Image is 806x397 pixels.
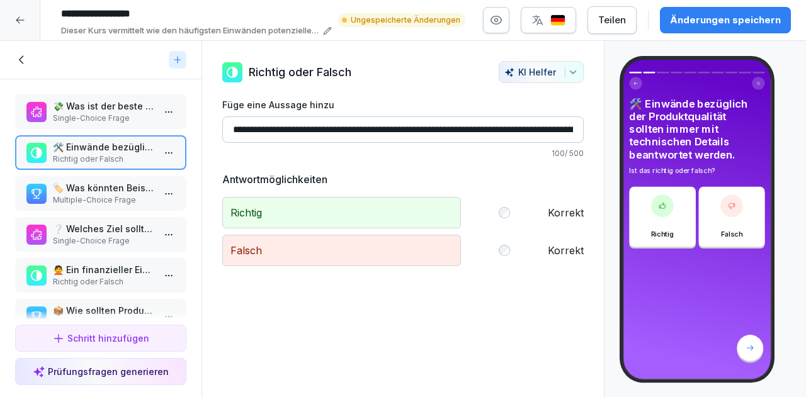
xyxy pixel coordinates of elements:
div: KI Helfer [504,67,578,77]
label: Korrekt [548,243,584,258]
p: Ungespeicherte Änderungen [351,14,460,26]
p: Dieser Kurs vermittelt wie den häufigsten Einwänden potenzieller Partner umzugehen und diese erfo... [61,25,319,37]
button: Prüfungsfragen generieren [15,358,186,385]
div: Änderungen speichern [670,13,781,27]
div: 💸 Was ist der beste Ansatz, um einem finanziellen Einwand zu begegnen?Single-Choice Frage [15,94,186,129]
h5: Antwortmöglichkeiten [222,172,584,187]
p: Single-Choice Frage [53,235,154,247]
p: Richtig [222,197,461,228]
p: Ist das richtig oder falsch? [629,165,764,176]
button: Teilen [587,6,637,34]
p: Richtig [651,229,674,239]
p: 💸 Was ist der beste Ansatz, um einem finanziellen Einwand zu begegnen? [53,99,154,113]
img: de.svg [550,14,565,26]
p: 🛠️ Einwände bezüglich der Produktqualität sollten immer mit technischen Details beantwortet werden. [53,140,154,154]
p: Falsch [222,235,461,266]
p: Richtig oder Falsch [249,64,351,81]
p: ❔ Welches Ziel sollte verfolgt werden, wenn Einwände aufkommen? [53,222,154,235]
p: Single-Choice Frage [53,113,154,124]
div: ❔ Welches Ziel sollte verfolgt werden, wenn Einwände aufkommen?Single-Choice Frage [15,217,186,252]
p: Richtig oder Falsch [53,154,154,165]
p: Richtig oder Falsch [53,276,154,288]
p: 📦 Wie sollten Produkteeinwände idealerweise beantwortet werden? [53,304,154,317]
label: Füge eine Aussage hinzu [222,98,584,111]
label: Korrekt [548,205,584,220]
p: 🏷️ Was könnten Beispiele für Branding-Einwände sein? Wählen Sie alle zutreffenden Antworten aus. [53,181,154,194]
div: Teilen [598,13,626,27]
button: Schritt hinzufügen [15,325,186,352]
div: 📦 Wie sollten Produkteeinwände idealerweise beantwortet werden?Multiple-Choice Frage [15,299,186,333]
div: Schritt hinzufügen [52,332,149,345]
p: Multiple-Choice Frage [53,194,154,206]
p: Falsch [721,229,743,239]
button: KI Helfer [499,61,584,83]
div: Prüfungsfragen generieren [33,365,169,378]
div: 🛠️ Einwände bezüglich der Produktqualität sollten immer mit technischen Details beantwortet werde... [15,135,186,170]
div: 🙅 Ein finanzieller Einwand zeigt immer, dass der Kunde das Produkt nicht wertschätzt.Richtig oder... [15,258,186,293]
h4: 🛠️ Einwände bezüglich der Produktqualität sollten immer mit technischen Details beantwortet werden. [629,98,764,161]
div: 🏷️ Was könnten Beispiele für Branding-Einwände sein? Wählen Sie alle zutreffenden Antworten aus.M... [15,176,186,211]
p: 100 / 500 [222,148,584,159]
button: Änderungen speichern [660,7,791,33]
p: 🙅 Ein finanzieller Einwand zeigt immer, dass der Kunde das Produkt nicht wertschätzt. [53,263,154,276]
